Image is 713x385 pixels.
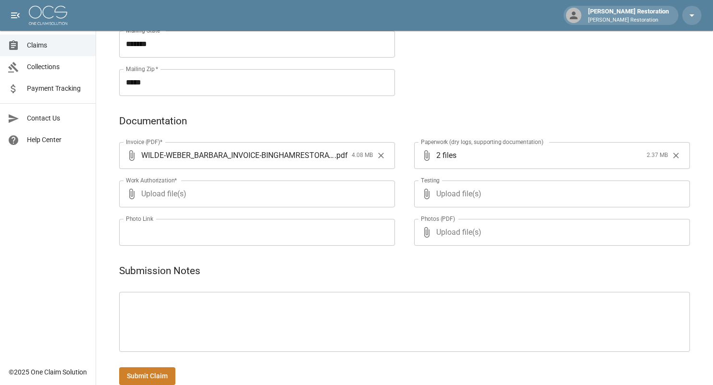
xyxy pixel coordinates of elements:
[588,16,669,24] p: [PERSON_NAME] Restoration
[29,6,67,25] img: ocs-logo-white-transparent.png
[421,215,455,223] label: Photos (PDF)
[647,151,668,160] span: 2.37 MB
[374,148,388,163] button: Clear
[27,135,88,145] span: Help Center
[126,138,163,146] label: Invoice (PDF)*
[27,113,88,123] span: Contact Us
[421,138,543,146] label: Paperwork (dry logs, supporting documentation)
[27,40,88,50] span: Claims
[141,180,369,207] span: Upload file(s)
[6,6,25,25] button: open drawer
[126,26,163,35] label: Mailing State
[9,367,87,377] div: © 2025 One Claim Solution
[334,150,348,161] span: . pdf
[436,219,664,246] span: Upload file(s)
[27,84,88,94] span: Payment Tracking
[669,148,683,163] button: Clear
[126,65,159,73] label: Mailing Zip
[126,215,153,223] label: Photo Link
[421,176,440,184] label: Testing
[436,142,643,169] span: 2 files
[141,150,334,161] span: WILDE-WEBER_BARBARA_INVOICE-BINGHAMRESTORATION-PHX
[352,151,373,160] span: 4.08 MB
[27,62,88,72] span: Collections
[584,7,673,24] div: [PERSON_NAME] Restoration
[119,367,175,385] button: Submit Claim
[436,180,664,207] span: Upload file(s)
[126,176,177,184] label: Work Authorization*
